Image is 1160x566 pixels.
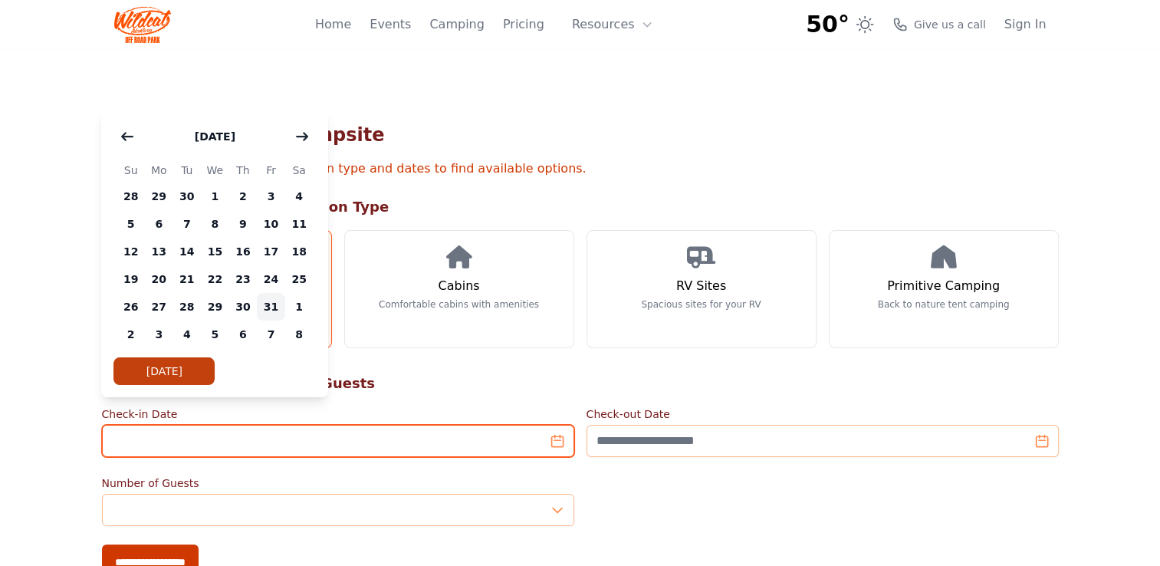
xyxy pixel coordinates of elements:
span: 2 [117,321,145,348]
button: [DATE] [113,357,215,385]
h3: RV Sites [676,277,726,295]
a: RV Sites Spacious sites for your RV [587,230,817,348]
span: 10 [257,210,285,238]
span: 7 [173,210,202,238]
button: [DATE] [179,121,251,152]
button: Resources [563,9,662,40]
span: 2 [229,183,258,210]
span: 7 [257,321,285,348]
p: Select your preferred accommodation type and dates to find available options. [102,160,1059,178]
label: Number of Guests [102,476,574,491]
a: Give us a call [892,17,986,32]
span: 17 [257,238,285,265]
span: 21 [173,265,202,293]
label: Check-out Date [587,406,1059,422]
span: 28 [173,293,202,321]
p: Back to nature tent camping [878,298,1010,311]
span: 30 [229,293,258,321]
h3: Cabins [438,277,479,295]
label: Check-in Date [102,406,574,422]
h3: Primitive Camping [887,277,1000,295]
span: 3 [145,321,173,348]
span: 1 [285,293,314,321]
span: 3 [257,183,285,210]
p: Spacious sites for your RV [641,298,761,311]
span: 6 [145,210,173,238]
span: Th [229,161,258,179]
span: 20 [145,265,173,293]
a: Primitive Camping Back to nature tent camping [829,230,1059,348]
span: 6 [229,321,258,348]
span: 8 [201,210,229,238]
span: Su [117,161,145,179]
span: 16 [229,238,258,265]
span: 14 [173,238,202,265]
span: Sa [285,161,314,179]
span: 26 [117,293,145,321]
span: 4 [173,321,202,348]
span: 29 [145,183,173,210]
span: 50° [806,11,849,38]
span: 8 [285,321,314,348]
a: Pricing [503,15,544,34]
a: Events [370,15,411,34]
span: Give us a call [914,17,986,32]
span: 25 [285,265,314,293]
span: 12 [117,238,145,265]
span: 13 [145,238,173,265]
span: 5 [117,210,145,238]
span: 11 [285,210,314,238]
span: 1 [201,183,229,210]
h2: Step 1: Choose Accommodation Type [102,196,1059,218]
h2: Step 2: Select Your Dates & Guests [102,373,1059,394]
span: 24 [257,265,285,293]
span: Mo [145,161,173,179]
span: We [201,161,229,179]
span: 27 [145,293,173,321]
span: 19 [117,265,145,293]
span: 28 [117,183,145,210]
a: Camping [429,15,484,34]
span: 15 [201,238,229,265]
span: Fr [257,161,285,179]
span: 22 [201,265,229,293]
span: 4 [285,183,314,210]
img: Wildcat Logo [114,6,172,43]
a: Sign In [1004,15,1047,34]
span: 31 [257,293,285,321]
h1: Find Your Perfect Campsite [102,123,1059,147]
a: Cabins Comfortable cabins with amenities [344,230,574,348]
span: 18 [285,238,314,265]
span: 9 [229,210,258,238]
p: Comfortable cabins with amenities [379,298,539,311]
a: Home [315,15,351,34]
span: 29 [201,293,229,321]
span: 30 [173,183,202,210]
span: Tu [173,161,202,179]
span: 23 [229,265,258,293]
span: 5 [201,321,229,348]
